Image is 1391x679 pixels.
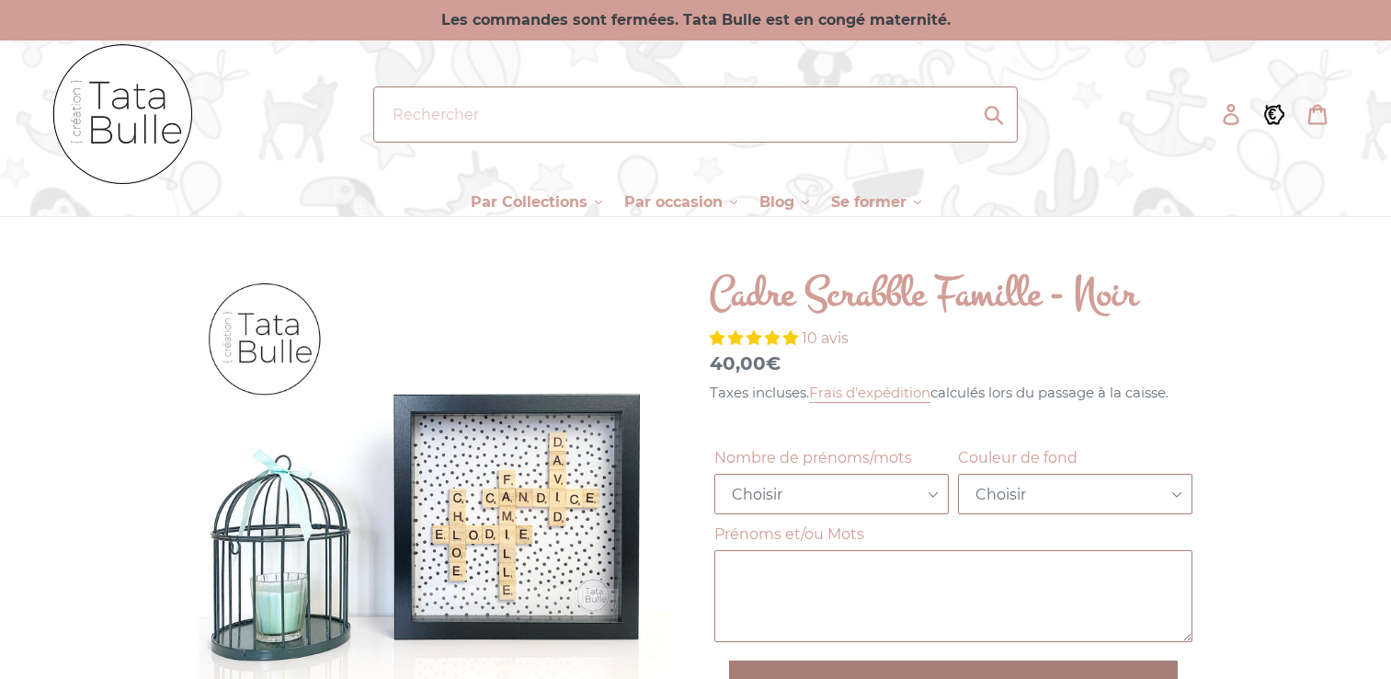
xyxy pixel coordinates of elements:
span: Par Collections [471,193,587,212]
span: Blog [759,193,794,212]
span: Se former [831,193,906,212]
button: Par Collections [462,189,611,216]
span: 5.00 stars [710,329,802,347]
tspan: € [1268,106,1276,122]
button: Blog [750,189,818,216]
label: Nombre de prénoms/mots [714,447,949,469]
input: Rechercher [373,86,1019,143]
button: Par occasion [615,189,747,216]
span: 10 avis [802,329,849,347]
h1: Cadre Scrabble Famille - Noir [710,268,1197,321]
span: Par occasion [624,193,723,212]
img: Tata Bulle [51,40,198,189]
span: 40,00€ [710,352,781,374]
label: Couleur de fond [958,447,1192,469]
label: Prénoms et/ou Mots [714,524,1192,546]
a: € [1254,91,1297,137]
a: Frais d'expédition [809,384,930,403]
div: Taxes incluses. calculés lors du passage à la caisse. [710,383,1197,404]
button: Se former [822,189,930,216]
